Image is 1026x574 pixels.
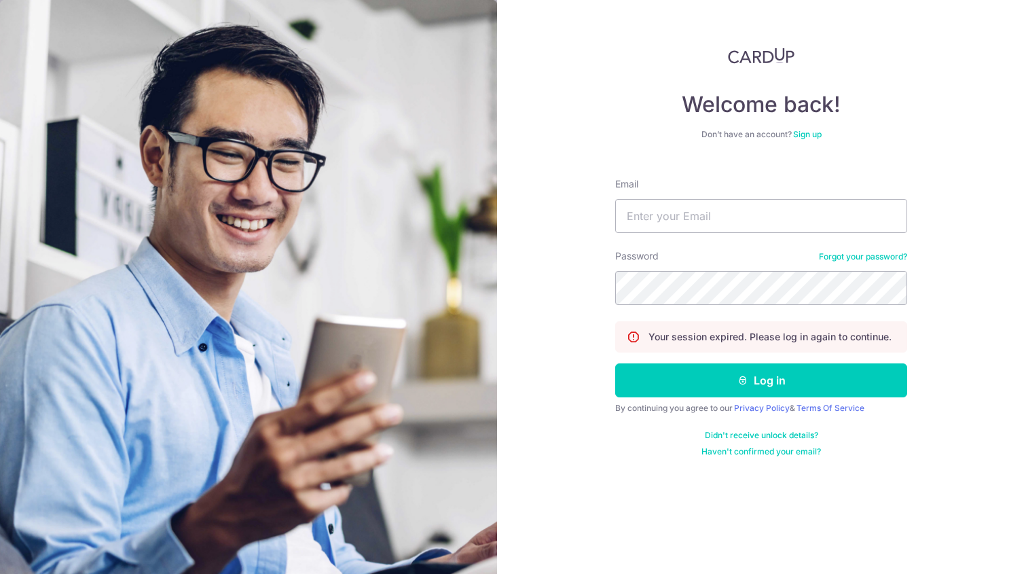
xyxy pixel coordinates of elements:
[728,48,794,64] img: CardUp Logo
[648,330,892,344] p: Your session expired. Please log in again to continue.
[615,199,907,233] input: Enter your Email
[615,129,907,140] div: Don’t have an account?
[615,177,638,191] label: Email
[796,403,864,413] a: Terms Of Service
[615,249,659,263] label: Password
[615,91,907,118] h4: Welcome back!
[615,403,907,414] div: By continuing you agree to our &
[615,363,907,397] button: Log in
[701,446,821,457] a: Haven't confirmed your email?
[793,129,822,139] a: Sign up
[705,430,818,441] a: Didn't receive unlock details?
[819,251,907,262] a: Forgot your password?
[734,403,790,413] a: Privacy Policy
